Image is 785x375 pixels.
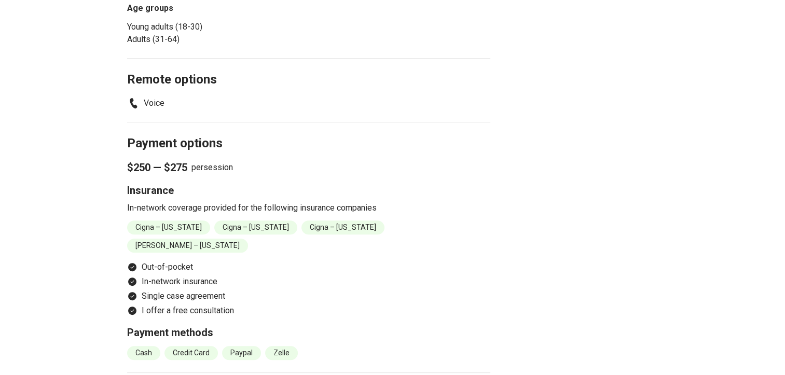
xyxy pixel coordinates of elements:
[127,261,490,273] li: Out-of-pocket
[127,325,490,340] h3: Payment methods
[164,346,218,360] li: Credit Card
[127,220,210,234] li: Cigna – [US_STATE]
[127,33,305,46] li: Adults (31-64)
[222,346,261,360] li: Paypal
[127,46,490,89] h2: Remote options
[127,346,160,360] li: Cash
[265,346,298,360] li: Zelle
[127,290,490,302] li: Single case agreement
[214,220,297,234] li: Cigna – [US_STATE]
[127,160,490,175] p: per session
[127,110,490,152] h2: Payment options
[127,261,490,317] ul: Payment options
[127,160,187,175] span: $250 — $275
[127,275,490,288] li: In-network insurance
[301,220,384,234] li: Cigna – [US_STATE]
[127,183,490,198] h3: Insurance
[127,2,305,15] h3: Age groups
[127,202,490,214] p: In-network coverage provided for the following insurance companies
[127,21,305,33] li: Young adults (18-30)
[127,239,248,253] li: [PERSON_NAME] – [US_STATE]
[127,304,490,317] li: I offer a free consultation
[127,97,164,109] li: Voice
